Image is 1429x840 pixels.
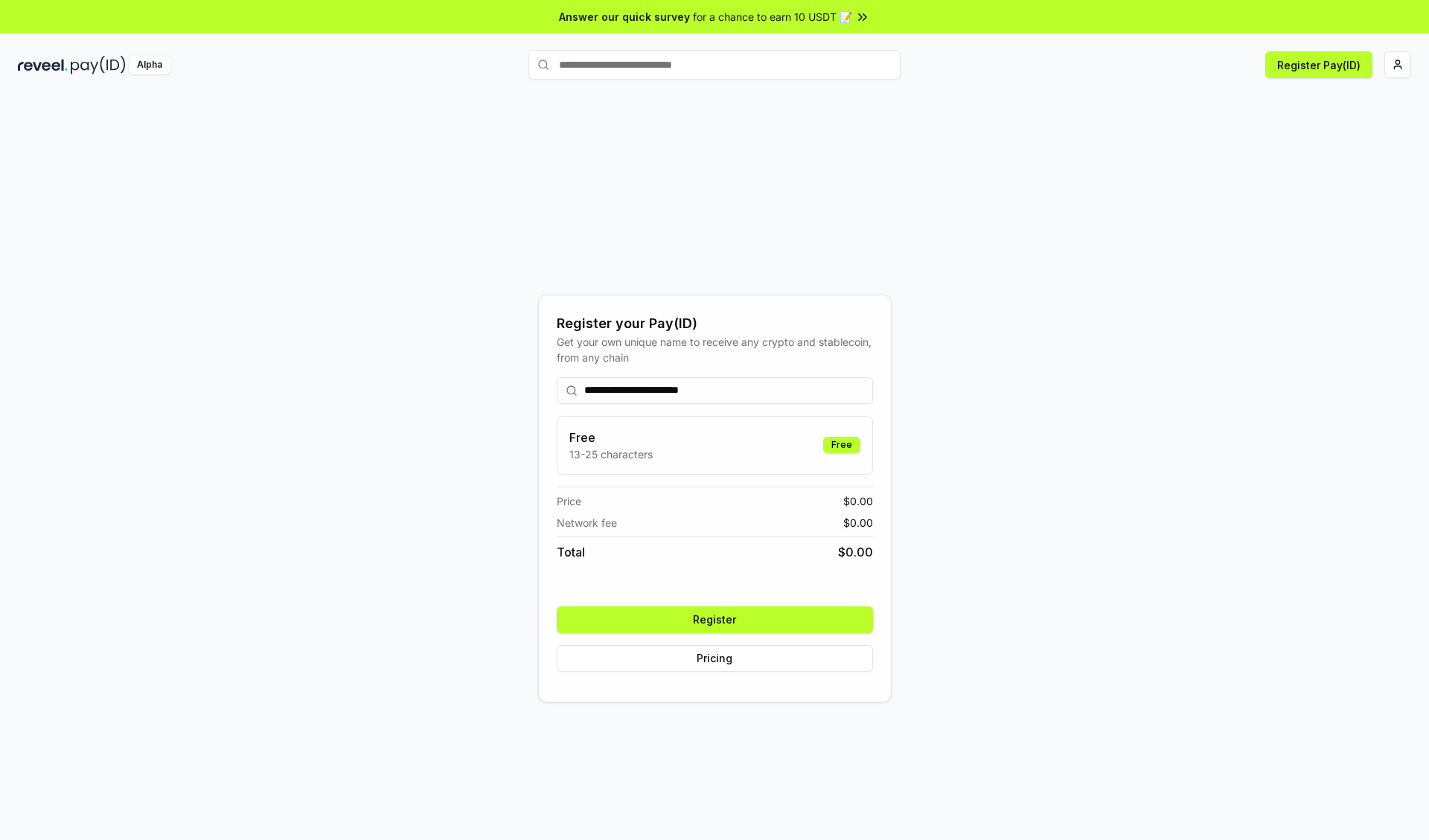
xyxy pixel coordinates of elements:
[843,515,873,530] span: $ 0.00
[557,645,873,672] button: Pricing
[569,446,653,462] p: 13-25 characters
[129,56,170,74] div: Alpha
[557,606,873,633] button: Register
[559,9,690,25] span: Answer our quick survey
[557,543,585,561] span: Total
[838,543,873,561] span: $ 0.00
[569,429,653,446] h3: Free
[693,9,852,25] span: for a chance to earn 10 USDT 📝
[557,334,873,365] div: Get your own unique name to receive any crypto and stablecoin, from any chain
[557,515,617,530] span: Network fee
[823,437,860,453] div: Free
[1265,51,1372,78] button: Register Pay(ID)
[557,493,581,509] span: Price
[557,313,873,334] div: Register your Pay(ID)
[18,56,68,74] img: reveel_dark
[843,493,873,509] span: $ 0.00
[71,56,126,74] img: pay_id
